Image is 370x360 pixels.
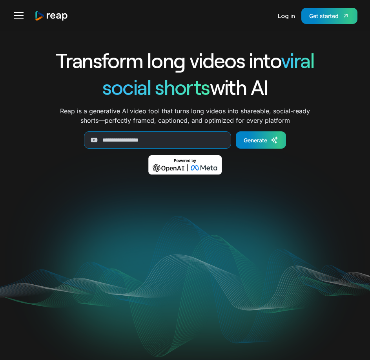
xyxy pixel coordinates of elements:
[301,8,357,24] a: Get started
[244,136,267,144] div: Generate
[309,12,339,20] div: Get started
[22,47,348,74] h1: Transform long videos into
[27,186,343,344] video: Your browser does not support the video tag.
[35,11,68,21] img: reap logo
[278,6,295,25] a: Log in
[22,131,348,149] form: Generate Form
[102,75,210,99] span: social shorts
[281,48,314,73] span: viral
[13,6,28,25] div: menu
[236,131,286,149] a: Generate
[148,155,222,175] img: Powered by OpenAI & Meta
[35,11,68,21] a: home
[22,74,348,100] h1: with AI
[60,106,310,125] p: Reap is a generative AI video tool that turns long videos into shareable, social-ready shorts—per...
